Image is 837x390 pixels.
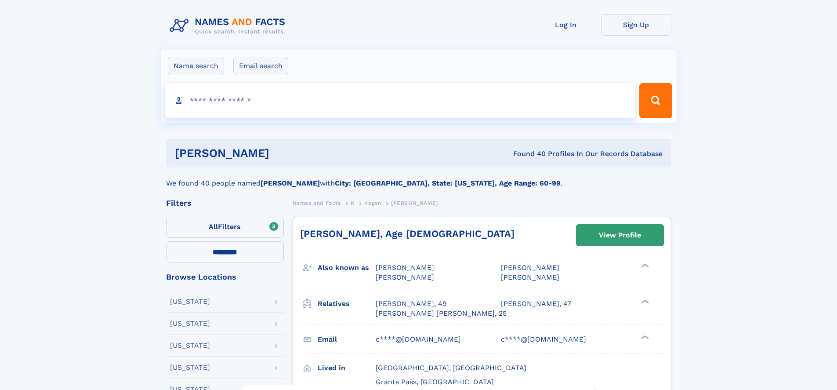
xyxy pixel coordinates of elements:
[376,263,434,272] span: [PERSON_NAME]
[376,299,447,309] a: [PERSON_NAME], 49
[376,273,434,281] span: [PERSON_NAME]
[639,263,649,269] div: ❯
[170,364,210,371] div: [US_STATE]
[576,225,663,246] a: View Profile
[261,179,320,187] b: [PERSON_NAME]
[599,225,641,245] div: View Profile
[165,83,636,118] input: search input
[166,217,284,238] label: Filters
[318,260,376,275] h3: Also known as
[501,263,559,272] span: [PERSON_NAME]
[318,361,376,375] h3: Lived in
[233,57,288,75] label: Email search
[293,197,341,208] a: Names and Facts
[531,14,601,36] a: Log In
[300,228,515,239] a: [PERSON_NAME], Age [DEMOGRAPHIC_DATA]
[501,299,571,309] a: [PERSON_NAME], 47
[166,273,284,281] div: Browse Locations
[170,298,210,305] div: [US_STATE]
[376,364,526,372] span: [GEOGRAPHIC_DATA], [GEOGRAPHIC_DATA]
[391,149,663,159] div: Found 40 Profiles In Our Records Database
[351,197,355,208] a: K
[639,334,649,340] div: ❯
[351,200,355,206] span: K
[170,342,210,349] div: [US_STATE]
[601,14,671,36] a: Sign Up
[639,83,672,118] button: Search Button
[166,199,284,207] div: Filters
[318,332,376,347] h3: Email
[166,168,671,189] div: We found 40 people named with .
[175,148,391,159] h1: [PERSON_NAME]
[376,309,507,318] a: [PERSON_NAME] [PERSON_NAME], 25
[209,222,218,231] span: All
[376,378,494,386] span: Grants Pass, [GEOGRAPHIC_DATA]
[639,299,649,304] div: ❯
[335,179,561,187] b: City: [GEOGRAPHIC_DATA], State: [US_STATE], Age Range: 60-99
[364,200,381,206] span: Kagan
[318,296,376,311] h3: Relatives
[166,14,293,38] img: Logo Names and Facts
[364,197,381,208] a: Kagan
[501,273,559,281] span: [PERSON_NAME]
[391,200,438,206] span: [PERSON_NAME]
[170,320,210,327] div: [US_STATE]
[168,57,224,75] label: Name search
